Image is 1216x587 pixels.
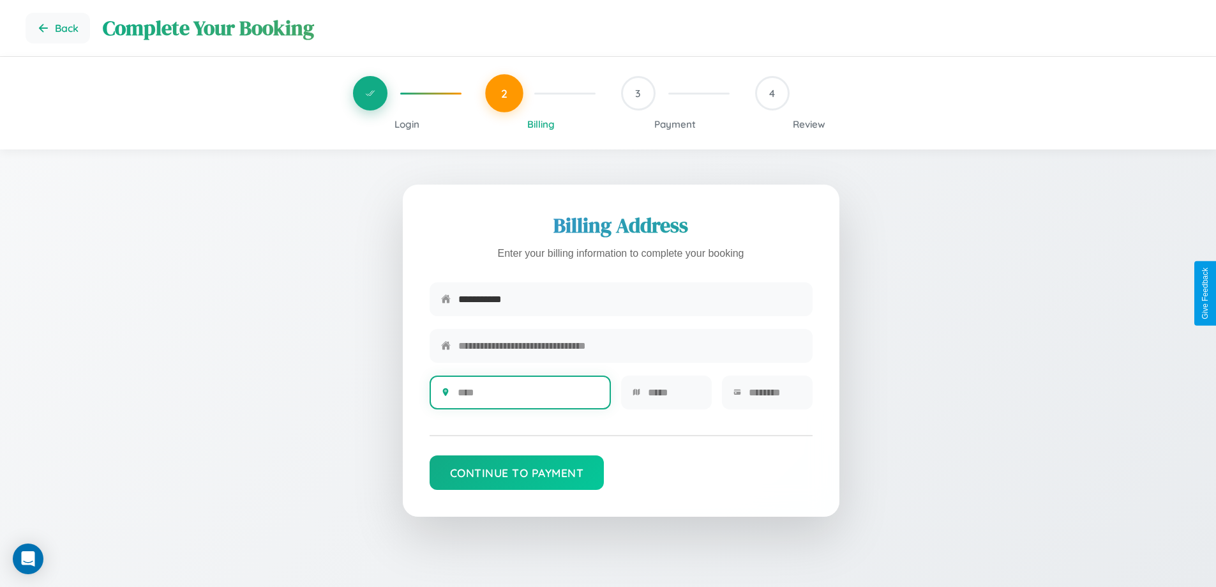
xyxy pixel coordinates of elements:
span: Payment [654,118,696,130]
h2: Billing Address [430,211,813,240]
span: 2 [501,86,507,100]
h1: Complete Your Booking [103,14,1190,42]
span: 4 [769,87,775,100]
span: Login [394,118,419,130]
span: Billing [527,118,555,130]
div: Open Intercom Messenger [13,544,43,574]
div: Give Feedback [1201,268,1210,319]
span: 3 [635,87,641,100]
p: Enter your billing information to complete your booking [430,245,813,263]
button: Continue to Payment [430,455,604,490]
button: Go back [26,13,90,43]
span: Review [793,118,825,130]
